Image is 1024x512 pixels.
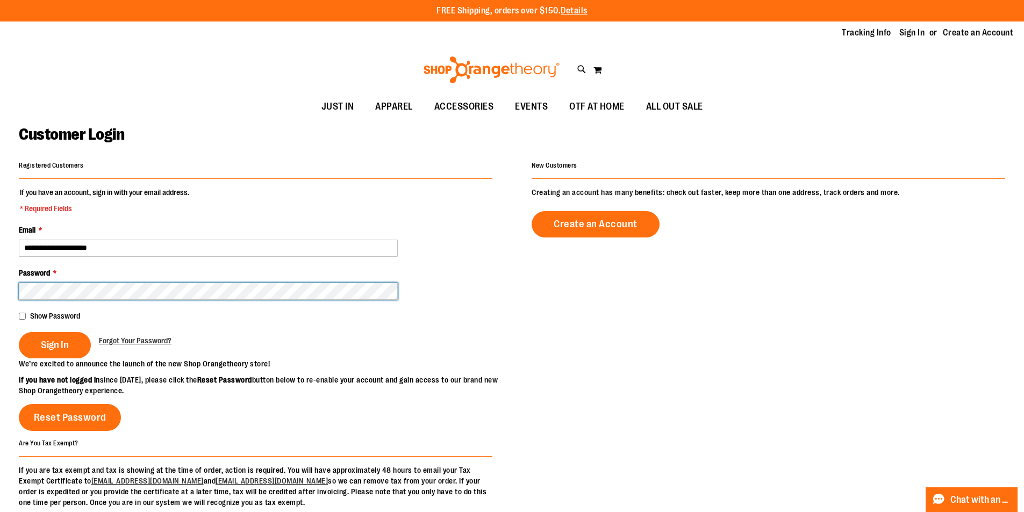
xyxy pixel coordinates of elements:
strong: Reset Password [197,376,252,384]
span: Show Password [30,312,80,320]
span: Sign In [41,339,69,351]
span: OTF AT HOME [569,95,625,119]
img: Shop Orangetheory [422,56,561,83]
a: [EMAIL_ADDRESS][DOMAIN_NAME] [91,477,204,485]
a: Create an Account [943,27,1014,39]
span: Forgot Your Password? [99,336,171,345]
strong: Are You Tax Exempt? [19,439,78,446]
a: Forgot Your Password? [99,335,171,346]
span: Customer Login [19,125,124,143]
span: Chat with an Expert [950,495,1011,505]
p: FREE Shipping, orders over $150. [436,5,588,17]
a: Details [561,6,588,16]
a: Reset Password [19,404,121,431]
span: Reset Password [34,412,106,423]
p: since [DATE], please click the button below to re-enable your account and gain access to our bran... [19,374,512,396]
p: We’re excited to announce the launch of the new Shop Orangetheory store! [19,358,512,369]
span: APPAREL [375,95,413,119]
span: ACCESSORIES [434,95,494,119]
p: Creating an account has many benefits: check out faster, keep more than one address, track orders... [532,187,1005,198]
button: Chat with an Expert [926,487,1018,512]
span: Create an Account [554,218,638,230]
button: Sign In [19,332,91,358]
strong: If you have not logged in [19,376,100,384]
a: Create an Account [532,211,660,237]
a: [EMAIL_ADDRESS][DOMAIN_NAME] [216,477,328,485]
a: Tracking Info [842,27,891,39]
legend: If you have an account, sign in with your email address. [19,187,190,214]
span: EVENTS [515,95,548,119]
strong: New Customers [532,162,577,169]
span: JUST IN [321,95,354,119]
span: Email [19,226,35,234]
span: ALL OUT SALE [646,95,703,119]
span: * Required Fields [20,203,189,214]
span: Password [19,269,50,277]
p: If you are tax exempt and tax is showing at the time of order, action is required. You will have ... [19,465,492,508]
strong: Registered Customers [19,162,83,169]
a: Sign In [899,27,925,39]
